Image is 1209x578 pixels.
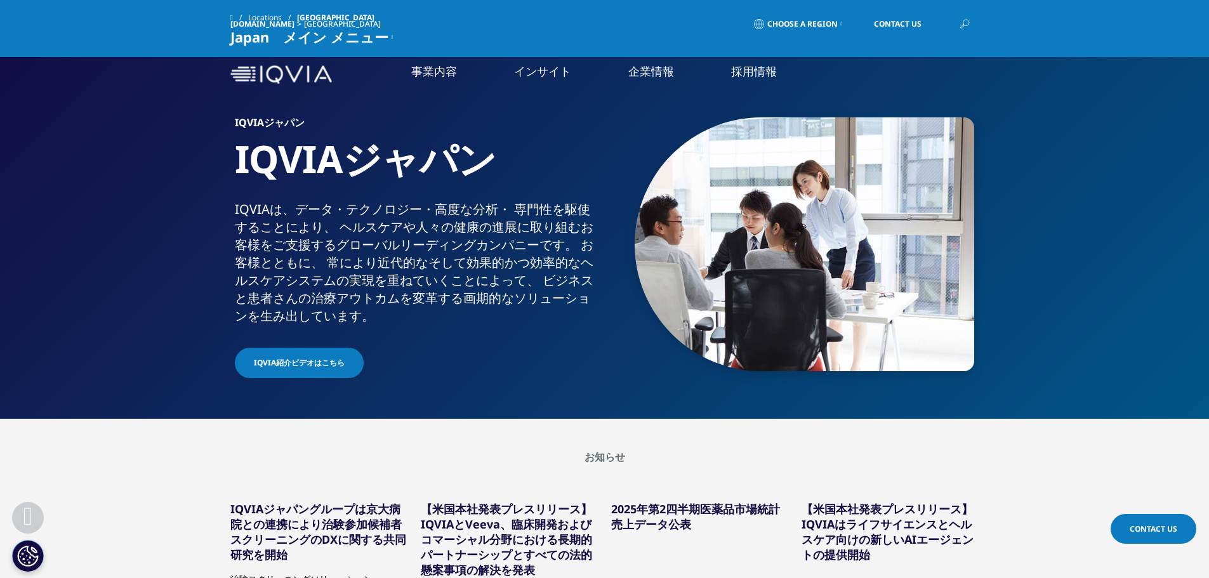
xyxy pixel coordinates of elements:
nav: Primary [337,44,979,105]
span: IQVIA紹介ビデオはこちら [254,357,345,369]
a: インサイト [514,63,571,79]
a: 【米国本社発表プレスリリース】IQVIAとVeeva、臨床開発およびコマーシャル分野における長期的パートナーシップとすべての法的懸案事項の解決を発表 [421,501,592,577]
a: 事業内容 [411,63,457,79]
a: Contact Us [1111,514,1196,544]
span: Contact Us [1130,523,1177,534]
a: IQVIA紹介ビデオはこちら [235,348,364,378]
span: Contact Us [874,20,922,28]
h6: IQVIAジャパン [235,117,600,135]
a: IQVIAジャパングループは京大病院との連携により治験参加候補者スクリーニングのDXに関する共同研究を開始 [230,501,406,562]
a: [DOMAIN_NAME] [230,18,294,29]
div: [GEOGRAPHIC_DATA] [304,19,386,29]
a: 【米国本社発表プレスリリース】IQVIAはライフサイエンスとヘルスケア向けの新しいAIエージェントの提供開始 [802,501,974,562]
div: IQVIAは、​データ・​テクノロジー・​高度な​分析・​ 専門性を​駆使する​ことに​より、​ ヘルスケアや​人々の​健康の​進展に​取り組む​お客様を​ご支援​する​グローバル​リーディング... [235,200,600,325]
a: Contact Us [855,10,941,39]
a: 採用情報 [731,63,777,79]
button: Cookie 設定 [12,540,44,572]
a: 企業情報 [628,63,674,79]
img: 873_asian-businesspeople-meeting-in-office.jpg [635,117,974,371]
h2: お知らせ [230,450,979,463]
h1: IQVIAジャパン [235,135,600,200]
a: 2025年第2四半期医薬品市場統計売上データ公表 [611,501,780,532]
span: Choose a Region [767,19,838,29]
